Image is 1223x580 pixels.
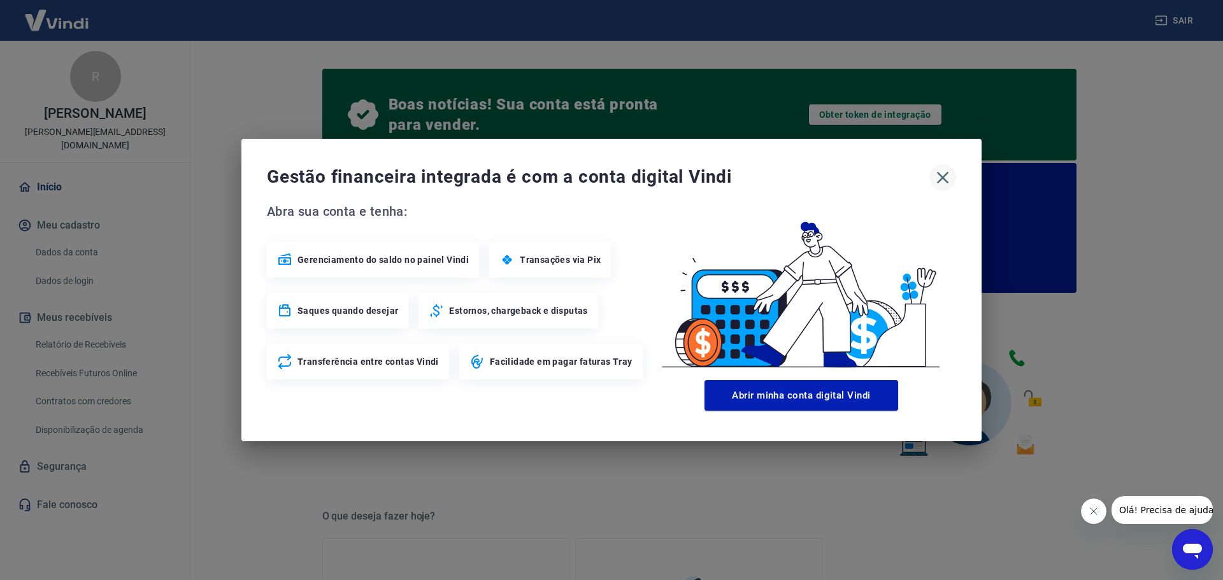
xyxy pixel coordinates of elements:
span: Saques quando desejar [297,304,398,317]
iframe: Fechar mensagem [1081,499,1106,524]
span: Facilidade em pagar faturas Tray [490,355,633,368]
span: Gerenciamento do saldo no painel Vindi [297,253,469,266]
button: Abrir minha conta digital Vindi [704,380,898,411]
span: Olá! Precisa de ajuda? [8,9,107,19]
span: Transações via Pix [520,253,601,266]
span: Gestão financeira integrada é com a conta digital Vindi [267,164,929,190]
iframe: Botão para abrir a janela de mensagens [1172,529,1213,570]
img: Good Billing [647,201,956,375]
iframe: Mensagem da empresa [1112,496,1213,524]
span: Estornos, chargeback e disputas [449,304,587,317]
span: Transferência entre contas Vindi [297,355,439,368]
span: Abra sua conta e tenha: [267,201,647,222]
